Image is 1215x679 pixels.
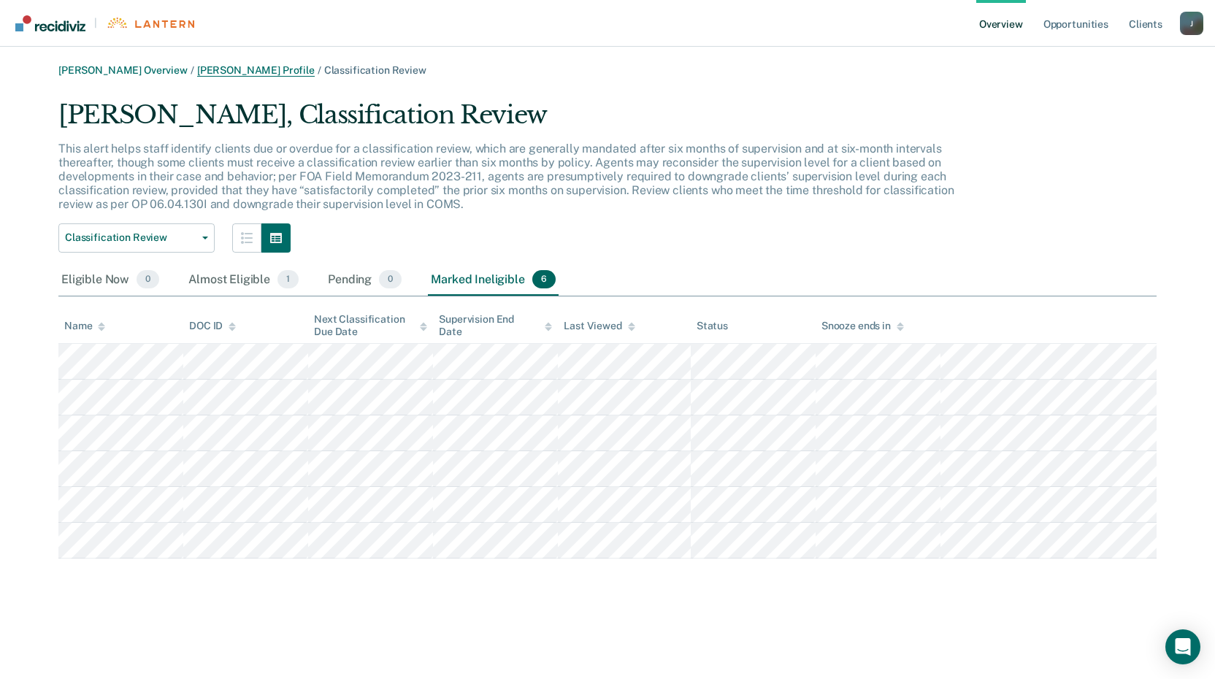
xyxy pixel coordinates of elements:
[85,17,106,29] span: |
[58,100,970,142] div: [PERSON_NAME], Classification Review
[58,142,954,212] p: This alert helps staff identify clients due or overdue for a classification review, which are gen...
[1180,12,1203,35] div: J
[106,18,194,28] img: Lantern
[428,264,559,296] div: Marked Ineligible6
[58,64,188,76] a: [PERSON_NAME] Overview
[64,320,105,332] div: Name
[532,270,556,289] span: 6
[188,64,197,76] span: /
[1165,629,1200,664] div: Open Intercom Messenger
[58,223,215,253] button: Classification Review
[314,313,427,338] div: Next Classification Due Date
[185,264,302,296] div: Almost Eligible1
[821,320,904,332] div: Snooze ends in
[1180,12,1203,35] button: Profile dropdown button
[325,264,405,296] div: Pending0
[15,15,85,31] img: Recidiviz
[58,264,162,296] div: Eligible Now0
[315,64,324,76] span: /
[439,313,552,338] div: Supervision End Date
[379,270,402,289] span: 0
[197,64,315,77] a: [PERSON_NAME] Profile
[137,270,159,289] span: 0
[697,320,728,332] div: Status
[65,231,196,244] span: Classification Review
[324,64,426,76] span: Classification Review
[564,320,635,332] div: Last Viewed
[277,270,299,289] span: 1
[189,320,236,332] div: DOC ID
